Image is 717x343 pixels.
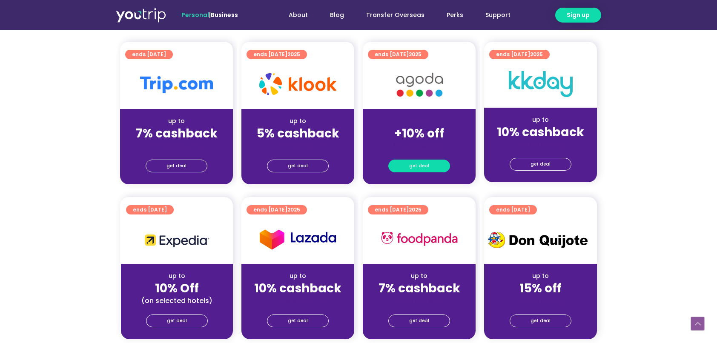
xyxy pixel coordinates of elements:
nav: Menu [261,7,522,23]
span: ends [DATE] [496,50,543,59]
a: ends [DATE]2025 [368,205,428,214]
a: ends [DATE] [126,205,174,214]
span: ends [DATE] [133,205,167,214]
span: 2025 [409,206,422,213]
strong: +10% off [394,125,444,142]
div: (for stays only) [248,296,347,305]
a: get deal [510,314,571,327]
a: get deal [146,160,207,172]
strong: 7% cashback [136,125,218,142]
a: About [278,7,319,23]
a: get deal [267,314,329,327]
a: Sign up [555,8,601,23]
a: ends [DATE]2025 [247,50,307,59]
a: ends [DATE]2025 [489,50,550,59]
strong: 15% off [519,280,562,297]
span: | [181,11,238,19]
span: get deal [288,315,308,327]
a: get deal [267,160,329,172]
div: (for stays only) [370,141,469,150]
span: get deal [167,315,187,327]
a: Perks [436,7,474,23]
span: Personal [181,11,209,19]
div: up to [491,115,590,124]
div: up to [127,117,226,126]
span: get deal [531,315,551,327]
span: get deal [288,160,308,172]
div: (on selected hotels) [128,296,226,305]
a: Business [211,11,238,19]
a: get deal [146,314,208,327]
a: get deal [388,314,450,327]
span: up to [411,117,427,125]
span: 2025 [409,51,422,58]
a: ends [DATE]2025 [247,205,307,214]
div: (for stays only) [491,296,590,305]
span: ends [DATE] [253,205,300,214]
span: ends [DATE] [375,50,422,59]
strong: 10% Off [155,280,199,297]
span: get deal [531,158,551,170]
span: 2025 [530,51,543,58]
div: up to [370,272,469,280]
div: up to [491,272,590,280]
span: Sign up [567,11,590,20]
a: ends [DATE]2025 [368,50,428,59]
a: Support [474,7,522,23]
div: (for stays only) [370,296,469,305]
div: (for stays only) [248,141,347,150]
span: ends [DATE] [496,205,530,214]
div: (for stays only) [491,140,590,149]
span: get deal [409,315,429,327]
div: up to [248,117,347,126]
a: ends [DATE] [125,50,173,59]
span: ends [DATE] [375,205,422,214]
a: ends [DATE] [489,205,537,214]
div: up to [248,272,347,280]
span: 2025 [287,51,300,58]
div: up to [128,272,226,280]
a: Blog [319,7,355,23]
span: ends [DATE] [132,50,166,59]
strong: 10% cashback [497,124,584,140]
strong: 10% cashback [254,280,341,297]
span: 2025 [287,206,300,213]
a: Transfer Overseas [355,7,436,23]
div: (for stays only) [127,141,226,150]
strong: 7% cashback [379,280,460,297]
span: get deal [166,160,186,172]
span: ends [DATE] [253,50,300,59]
strong: 5% cashback [257,125,339,142]
a: get deal [510,158,571,171]
a: get deal [388,160,450,172]
span: get deal [409,160,429,172]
